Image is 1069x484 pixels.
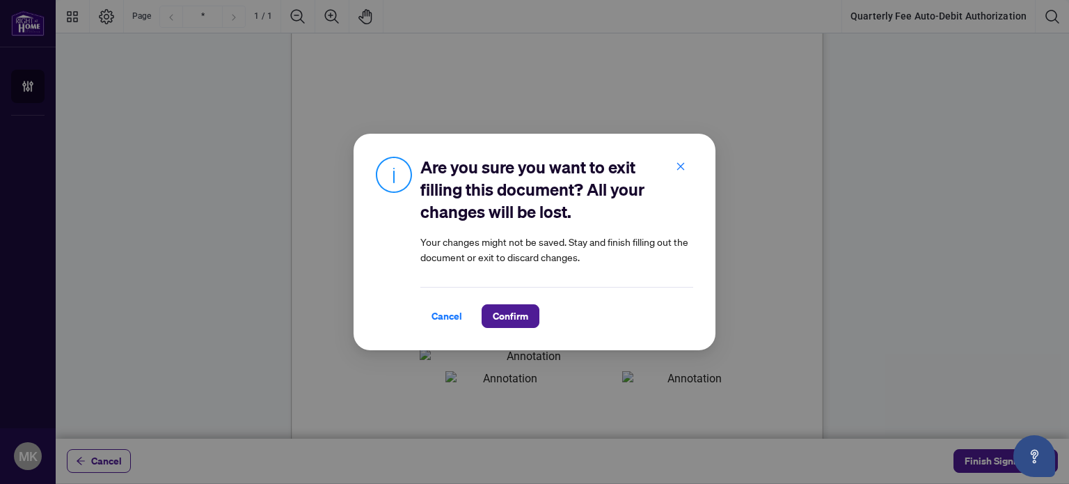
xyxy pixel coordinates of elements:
button: Open asap [1013,435,1055,477]
span: Confirm [493,305,528,327]
button: Cancel [420,304,473,328]
h2: Are you sure you want to exit filling this document? All your changes will be lost. [420,156,693,223]
span: close [676,162,686,171]
img: Info Icon [376,156,412,193]
article: Your changes might not be saved. Stay and finish filling out the document or exit to discard chan... [420,234,693,265]
button: Confirm [482,304,539,328]
span: Cancel [431,305,462,327]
